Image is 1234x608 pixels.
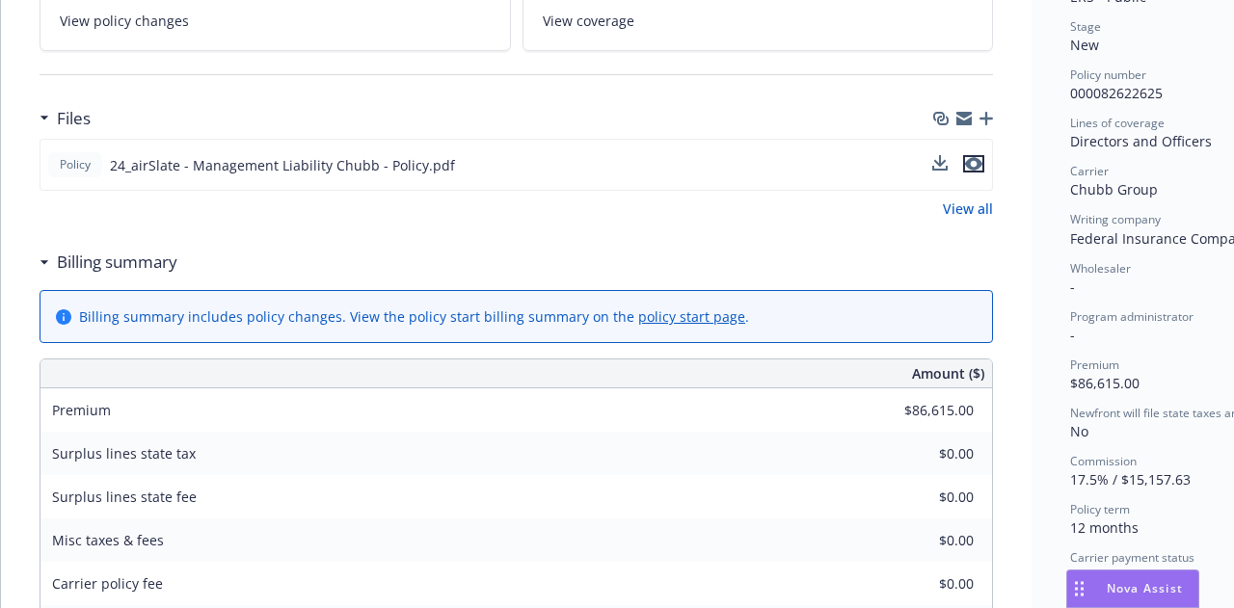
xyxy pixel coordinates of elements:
span: Premium [1070,357,1119,373]
span: Policy [56,156,94,173]
span: No [1070,422,1088,440]
span: 12 months [1070,518,1139,537]
button: download file [932,155,948,171]
span: Program administrator [1070,308,1194,325]
span: Amount ($) [912,363,984,383]
button: download file [932,155,948,175]
span: New [1070,36,1099,54]
div: Billing summary [40,250,177,275]
input: 0.00 [860,526,985,555]
span: Commission [1070,453,1137,469]
button: Nova Assist [1066,569,1199,608]
span: Premium [52,401,111,419]
span: Nova Assist [1107,580,1183,596]
span: - [1070,278,1075,296]
h3: Files [57,106,91,131]
span: Writing company [1070,211,1161,227]
span: Policy term [1070,501,1130,517]
h3: Billing summary [57,250,177,275]
span: Surplus lines state fee [52,488,197,506]
span: Carrier payment status [1070,549,1194,566]
span: Chubb Group [1070,180,1158,198]
span: 24_airSlate - Management Liability Chubb - Policy.pdf [110,155,455,175]
a: policy start page [638,307,745,326]
span: Carrier [1070,163,1109,179]
div: Files [40,106,91,131]
span: - [1070,326,1075,344]
input: 0.00 [860,569,985,598]
span: Stage [1070,18,1101,35]
input: 0.00 [860,439,985,468]
span: $86,615.00 [1070,374,1140,392]
span: View coverage [543,11,634,31]
span: Carrier policy fee [52,574,163,593]
span: Policy number [1070,66,1146,83]
span: Wholesaler [1070,260,1131,277]
span: Lines of coverage [1070,115,1165,131]
span: 17.5% / $15,157.63 [1070,470,1191,489]
span: Surplus lines state tax [52,444,196,463]
span: Paid [1070,568,1098,586]
button: preview file [963,155,984,175]
span: View policy changes [60,11,189,31]
div: Billing summary includes policy changes. View the policy start billing summary on the . [79,306,749,327]
a: View all [943,198,993,219]
span: Misc taxes & fees [52,531,164,549]
input: 0.00 [860,396,985,425]
span: Directors and Officers [1070,132,1212,150]
div: Drag to move [1067,570,1091,607]
span: 000082622625 [1070,84,1163,102]
button: preview file [963,155,984,172]
input: 0.00 [860,483,985,512]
